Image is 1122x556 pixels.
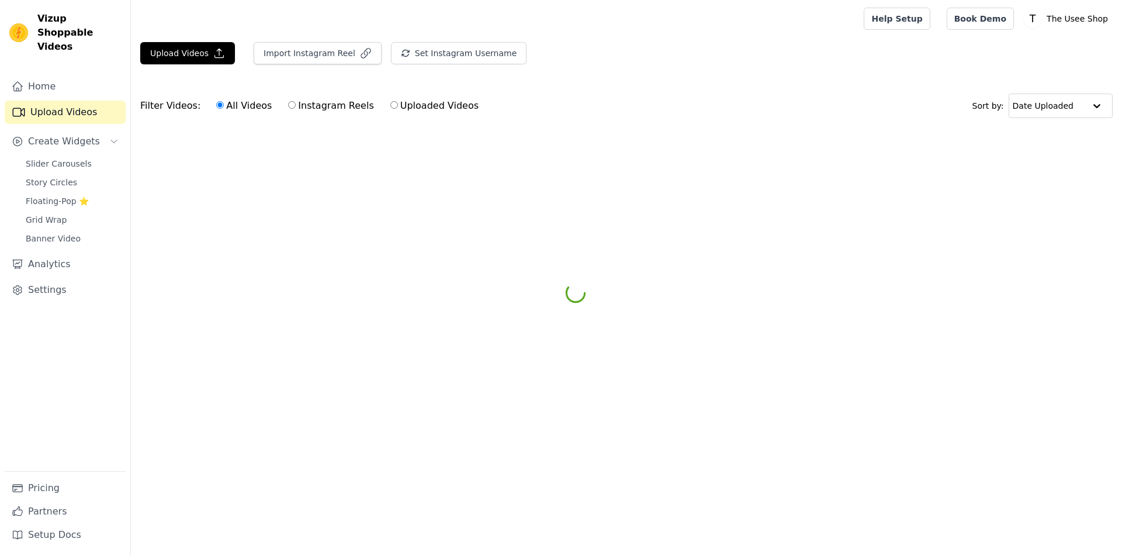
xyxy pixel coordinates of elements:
[864,8,930,30] a: Help Setup
[19,156,126,172] a: Slider Carousels
[288,101,296,109] input: Instagram Reels
[19,230,126,247] a: Banner Video
[972,94,1113,118] div: Sort by:
[140,42,235,64] button: Upload Videos
[1029,13,1036,25] text: T
[28,134,100,149] span: Create Widgets
[37,12,121,54] span: Vizup Shoppable Videos
[5,476,126,500] a: Pricing
[5,75,126,98] a: Home
[391,42,527,64] button: Set Instagram Username
[390,98,479,113] label: Uploaded Videos
[5,500,126,523] a: Partners
[254,42,382,64] button: Import Instagram Reel
[140,92,485,119] div: Filter Videos:
[26,195,89,207] span: Floating-Pop ⭐
[9,23,28,42] img: Vizup
[5,278,126,302] a: Settings
[216,98,272,113] label: All Videos
[5,130,126,153] button: Create Widgets
[26,214,67,226] span: Grid Wrap
[5,101,126,124] a: Upload Videos
[947,8,1014,30] a: Book Demo
[216,101,224,109] input: All Videos
[5,523,126,547] a: Setup Docs
[26,177,77,188] span: Story Circles
[26,158,92,170] span: Slider Carousels
[5,253,126,276] a: Analytics
[1042,8,1113,29] p: The Usee Shop
[1023,8,1113,29] button: T The Usee Shop
[390,101,398,109] input: Uploaded Videos
[19,193,126,209] a: Floating-Pop ⭐
[288,98,374,113] label: Instagram Reels
[19,212,126,228] a: Grid Wrap
[26,233,81,244] span: Banner Video
[19,174,126,191] a: Story Circles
